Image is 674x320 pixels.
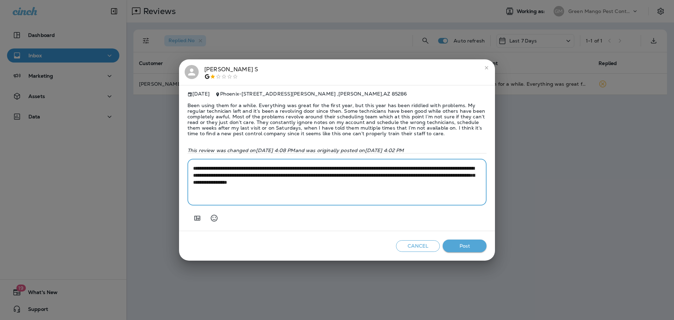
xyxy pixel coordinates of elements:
[204,65,258,80] div: [PERSON_NAME] S
[396,240,440,252] button: Cancel
[190,211,204,225] button: Add in a premade template
[443,240,487,253] button: Post
[220,91,407,97] span: Phoenix - [STREET_ADDRESS][PERSON_NAME] , [PERSON_NAME] , AZ 85286
[187,91,210,97] span: [DATE]
[481,62,492,73] button: close
[187,148,487,153] p: This review was changed on [DATE] 4:08 PM
[187,97,487,142] span: Been using them for a while. Everything was great for the first year, but this year has been ridd...
[295,147,404,154] span: and was originally posted on [DATE] 4:02 PM
[207,211,221,225] button: Select an emoji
